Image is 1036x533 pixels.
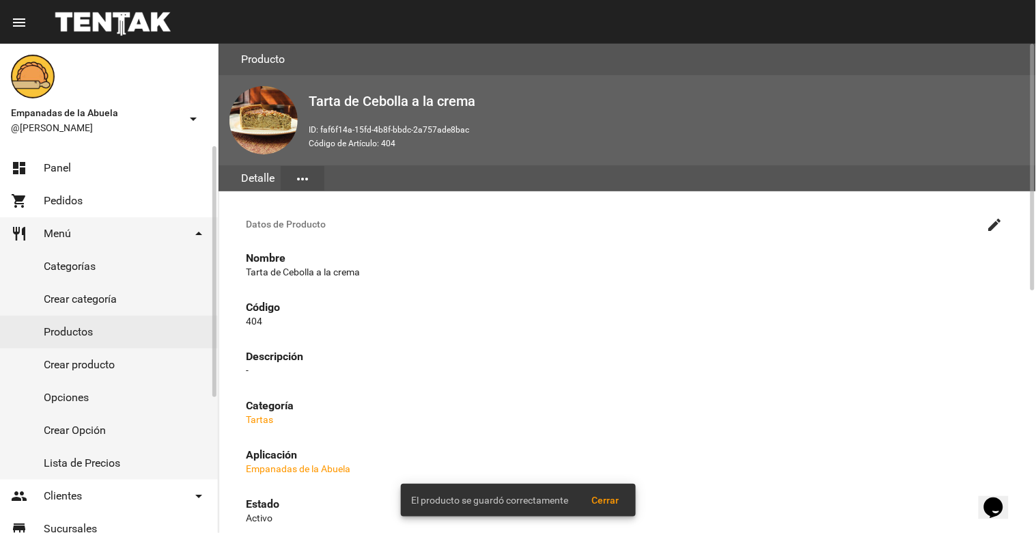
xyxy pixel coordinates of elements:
span: Pedidos [44,194,83,208]
p: Código de Artículo: 404 [309,137,1025,150]
h2: Tarta de Cebolla a la crema [309,90,1025,112]
strong: Categoría [246,399,294,412]
mat-icon: create [987,217,1003,233]
strong: Aplicación [246,448,297,461]
button: Cerrar [581,488,630,512]
mat-icon: restaurant [11,225,27,242]
p: Activo [246,511,1009,525]
p: 404 [246,314,1009,328]
mat-icon: arrow_drop_down [191,225,207,242]
mat-icon: arrow_drop_down [185,111,201,127]
a: Tartas [246,414,273,425]
button: Elegir sección [281,166,324,191]
span: El producto se guardó correctamente [412,493,569,507]
span: @[PERSON_NAME] [11,121,180,135]
span: Clientes [44,489,82,503]
img: 1b720009-5134-46a1-9fec-70ca0fed18b5.jpg [229,86,298,154]
mat-icon: dashboard [11,160,27,176]
span: Empanadas de la Abuela [11,105,180,121]
p: Tarta de Cebolla a la crema [246,265,1009,279]
span: Panel [44,161,71,175]
iframe: chat widget [979,478,1022,519]
button: Editar [981,210,1009,238]
mat-icon: people [11,488,27,504]
span: Datos de Producto [246,219,981,230]
img: f0136945-ed32-4f7c-91e3-a375bc4bb2c5.png [11,55,55,98]
strong: Descripción [246,350,303,363]
mat-icon: shopping_cart [11,193,27,209]
strong: Estado [246,497,279,510]
span: Menú [44,227,71,241]
h3: Producto [241,50,285,69]
mat-icon: menu [11,14,27,31]
div: Detalle [235,165,281,191]
span: Cerrar [592,495,619,506]
mat-icon: arrow_drop_down [191,488,207,504]
a: Empanadas de la Abuela [246,463,350,474]
p: - [246,364,1009,377]
mat-icon: more_horiz [294,171,311,187]
strong: Código [246,301,280,314]
strong: Nombre [246,251,285,264]
p: ID: faf6f14a-15fd-4b8f-bbdc-2a757ade8bac [309,123,1025,137]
